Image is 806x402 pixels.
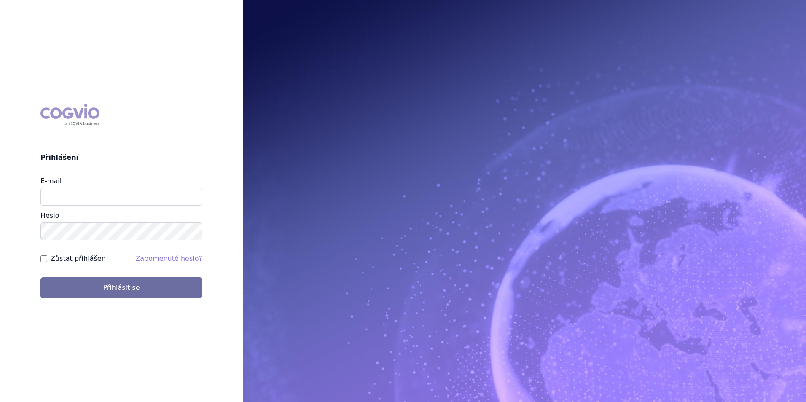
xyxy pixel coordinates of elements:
label: E-mail [40,177,62,185]
a: Zapomenuté heslo? [135,255,202,263]
label: Heslo [40,212,59,220]
button: Přihlásit se [40,277,202,298]
div: COGVIO [40,104,99,126]
h2: Přihlášení [40,153,202,163]
label: Zůstat přihlášen [51,254,106,264]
